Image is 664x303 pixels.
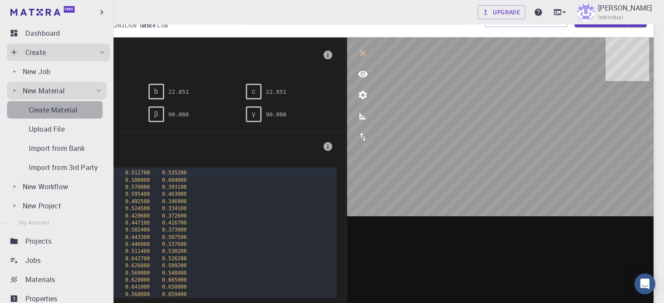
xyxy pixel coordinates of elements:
span: Basis [51,140,319,153]
a: Dashboard [7,24,110,42]
span: CUB [157,22,172,29]
a: Jobs [7,252,110,269]
span: 0.628000 [125,277,150,283]
span: Assistance [14,6,56,14]
span: 0.429600 [125,213,150,219]
a: New Workflow [7,178,107,195]
span: 0.526200 [162,255,186,262]
span: 0.393100 [162,184,186,190]
a: Import from 3rd Party [7,159,103,176]
span: γ [252,110,255,118]
span: b [154,88,158,95]
span: 0.599200 [162,262,186,269]
span: 0.586000 [125,177,150,183]
span: 0.530200 [162,248,186,254]
p: New Workflow [23,181,68,192]
button: info [319,138,337,155]
p: Jobs [25,255,41,266]
pre: 22.851 [266,84,286,99]
span: 0.524500 [125,205,150,211]
a: New Job [7,63,107,80]
span: 0.659400 [162,291,186,297]
pre: 90.000 [266,107,286,122]
span: 0.535200 [162,170,186,176]
span: 0.641000 [125,284,150,290]
span: Lattice [51,48,319,62]
span: 0.373900 [162,227,186,233]
p: New Material [23,85,65,96]
span: 0.537600 [162,241,186,247]
p: Materials [25,274,55,285]
a: Upgrade [478,5,525,19]
p: [PERSON_NAME] [598,3,652,13]
p: Create [25,47,46,58]
p: New Job [23,66,50,77]
span: CUB [51,62,319,70]
span: 0.511700 [125,170,150,176]
pre: 22.851 [169,84,189,99]
span: 0.446000 [125,241,150,247]
span: 0.568000 [125,291,150,297]
span: 0.626800 [125,262,150,269]
span: 0.334100 [162,205,186,211]
span: 0.511400 [125,248,150,254]
span: 0.642700 [125,255,150,262]
span: 0.463900 [162,191,186,197]
span: lattice [140,22,157,29]
span: My Account [19,219,49,226]
p: Projects [25,236,52,246]
span: 0.416700 [162,220,186,226]
img: logo [10,9,60,16]
span: 0.595400 [125,191,150,197]
div: Create [7,44,110,61]
a: Create Material [7,101,103,119]
span: c [252,88,255,95]
span: H28C21S2N3ClO9 [90,22,141,29]
p: Create Material [29,105,77,115]
span: 0.346900 [162,198,186,204]
span: β [154,110,158,118]
a: Upload File [7,120,103,138]
p: Dashboard [25,28,60,38]
p: New Project [23,201,61,211]
div: New Material [7,82,107,99]
img: aicha naboulsi [577,3,595,21]
span: 0.569000 [125,270,150,276]
span: 0.372600 [162,213,186,219]
span: 0.502400 [125,227,150,233]
a: New Project [7,197,107,214]
span: 0.492500 [125,198,150,204]
span: 0.548400 [162,270,186,276]
a: Import from Bank [7,140,103,157]
span: 0.447100 [125,220,150,226]
span: 0.443300 [125,234,150,240]
a: Projects [7,232,110,250]
pre: 90.000 [169,107,189,122]
span: 0.570900 [125,184,150,190]
span: 0.507500 [162,234,186,240]
span: 0.650800 [162,284,186,290]
a: Materials [7,271,110,288]
div: Open Intercom Messenger [634,273,655,294]
p: Import from 3rd Party [29,162,98,173]
p: Upload File [29,124,65,134]
span: 0.604000 [162,177,186,183]
span: 0.665900 [162,277,186,283]
p: Import from Bank [29,143,85,153]
button: info [319,46,337,64]
span: Individual [598,13,623,22]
